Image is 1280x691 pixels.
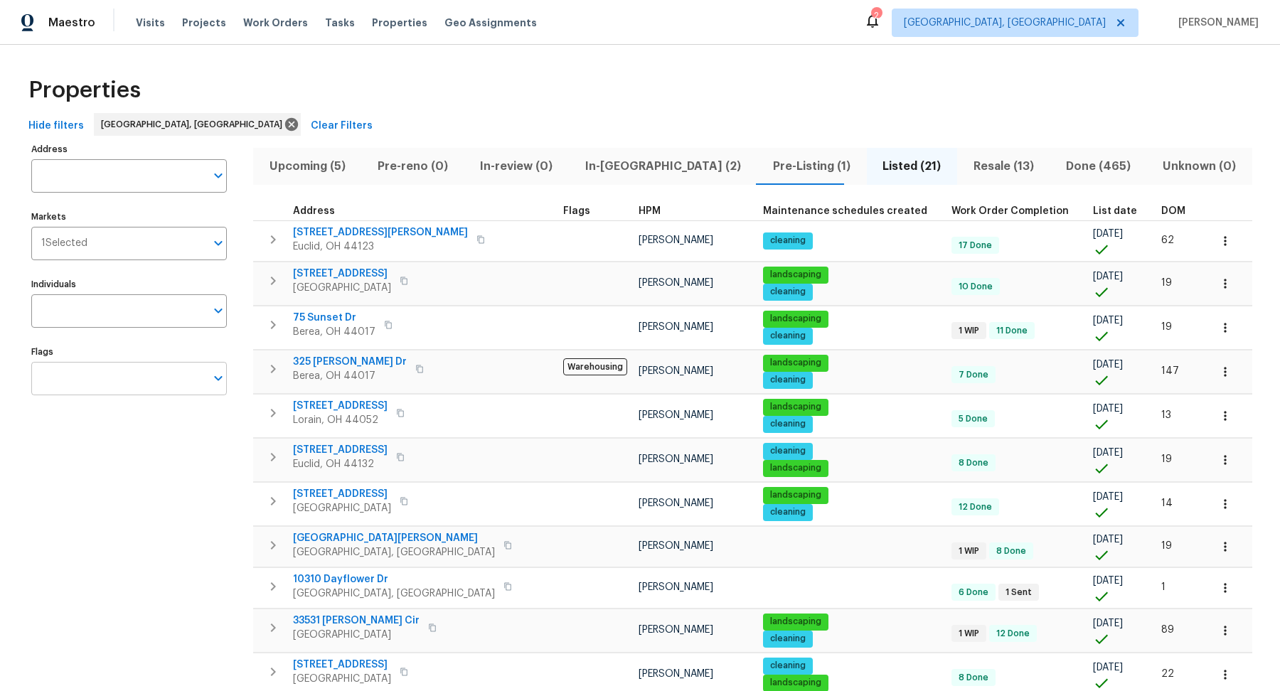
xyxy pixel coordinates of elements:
span: 13 [1161,410,1171,420]
span: 19 [1161,454,1172,464]
span: 22 [1161,669,1174,679]
span: 325 [PERSON_NAME] Dr [293,355,407,369]
span: Pre-Listing (1) [765,156,858,176]
span: 5 Done [953,413,993,425]
div: [GEOGRAPHIC_DATA], [GEOGRAPHIC_DATA] [94,113,301,136]
span: [GEOGRAPHIC_DATA] [293,281,391,295]
button: Open [208,368,228,388]
span: Resale (13) [966,156,1041,176]
span: [PERSON_NAME] [639,322,713,332]
span: landscaping [764,401,827,413]
span: List date [1093,206,1137,216]
span: Hide filters [28,117,84,135]
span: Clear Filters [311,117,373,135]
span: 8 Done [953,457,994,469]
span: [STREET_ADDRESS] [293,267,391,281]
span: [DATE] [1093,535,1123,545]
span: cleaning [764,445,811,457]
span: 14 [1161,498,1173,508]
span: [PERSON_NAME] [639,625,713,635]
span: HPM [639,206,661,216]
span: [PERSON_NAME] [639,410,713,420]
span: cleaning [764,286,811,298]
span: [PERSON_NAME] [639,454,713,464]
span: Work Order Completion [951,206,1069,216]
span: 11 Done [991,325,1033,337]
span: landscaping [764,677,827,689]
span: 1 Selected [41,237,87,250]
span: [GEOGRAPHIC_DATA], [GEOGRAPHIC_DATA] [101,117,288,132]
span: 33531 [PERSON_NAME] Cir [293,614,420,628]
span: [GEOGRAPHIC_DATA], [GEOGRAPHIC_DATA] [293,545,495,559]
span: cleaning [764,418,811,430]
span: [STREET_ADDRESS] [293,487,391,501]
span: Euclid, OH 44132 [293,457,388,471]
span: 17 Done [953,240,998,252]
label: Markets [31,213,227,221]
span: [DATE] [1093,316,1123,326]
span: 8 Done [953,672,994,684]
span: DOM [1161,206,1185,216]
span: Flags [563,206,590,216]
span: [DATE] [1093,229,1123,239]
span: Unknown (0) [1156,156,1244,176]
span: landscaping [764,616,827,628]
span: [PERSON_NAME] [639,235,713,245]
span: [DATE] [1093,272,1123,282]
span: Address [293,206,335,216]
button: Open [208,301,228,321]
span: [STREET_ADDRESS] [293,443,388,457]
span: 62 [1161,235,1174,245]
span: landscaping [764,489,827,501]
span: [DATE] [1093,404,1123,414]
span: [DATE] [1093,360,1123,370]
span: landscaping [764,357,827,369]
span: Berea, OH 44017 [293,325,375,339]
span: 1 WIP [953,628,985,640]
span: [PERSON_NAME] [639,541,713,551]
span: [GEOGRAPHIC_DATA], [GEOGRAPHIC_DATA] [293,586,495,601]
span: [DATE] [1093,492,1123,502]
button: Hide filters [23,113,90,139]
button: Open [208,233,228,253]
span: 75 Sunset Dr [293,311,375,325]
span: [GEOGRAPHIC_DATA] [293,628,420,642]
div: 2 [871,9,881,23]
span: 12 Done [991,628,1035,640]
span: [PERSON_NAME] [639,366,713,376]
button: Clear Filters [305,113,378,139]
span: [DATE] [1093,663,1123,673]
span: [PERSON_NAME] [1173,16,1259,30]
span: Properties [372,16,427,30]
span: 19 [1161,322,1172,332]
span: In-review (0) [473,156,560,176]
span: [PERSON_NAME] [639,669,713,679]
span: Projects [182,16,226,30]
span: [PERSON_NAME] [639,582,713,592]
span: [PERSON_NAME] [639,498,713,508]
span: 10 Done [953,281,998,293]
span: [STREET_ADDRESS][PERSON_NAME] [293,225,468,240]
span: 1 WIP [953,325,985,337]
label: Address [31,145,227,154]
span: [PERSON_NAME] [639,278,713,288]
span: Work Orders [243,16,308,30]
span: Tasks [325,18,355,28]
span: [GEOGRAPHIC_DATA], [GEOGRAPHIC_DATA] [904,16,1106,30]
span: 8 Done [991,545,1032,557]
span: 19 [1161,541,1172,551]
span: 1 WIP [953,545,985,557]
span: 12 Done [953,501,998,513]
span: Upcoming (5) [262,156,353,176]
span: [GEOGRAPHIC_DATA] [293,501,391,515]
span: cleaning [764,506,811,518]
span: [DATE] [1093,576,1123,586]
label: Individuals [31,280,227,289]
span: 6 Done [953,586,994,599]
span: Pre-reno (0) [370,156,455,176]
span: Euclid, OH 44123 [293,240,468,254]
button: Open [208,166,228,186]
span: Properties [28,83,141,97]
label: Flags [31,348,227,356]
span: Geo Assignments [444,16,537,30]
